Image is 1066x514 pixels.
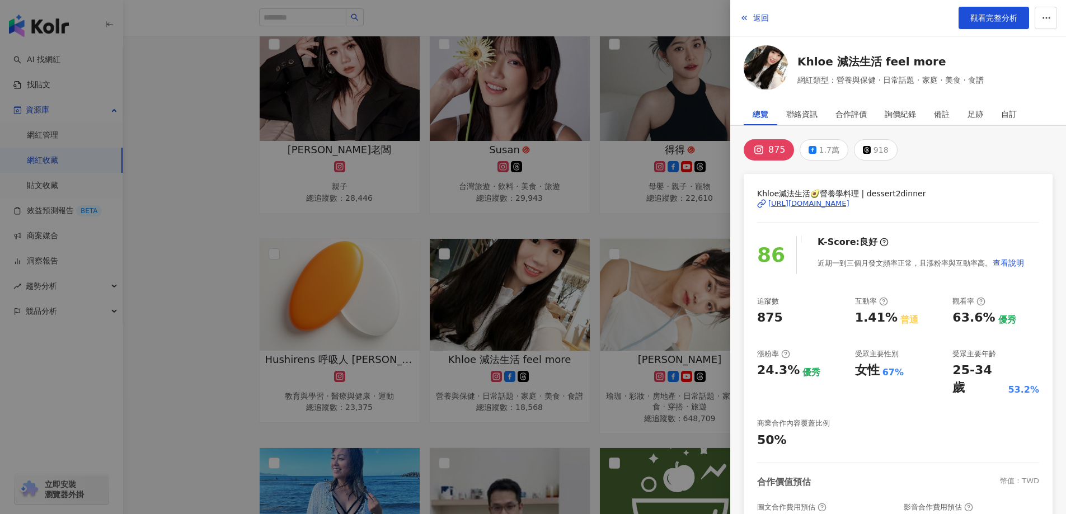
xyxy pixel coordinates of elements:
div: 53.2% [1008,384,1039,396]
div: 漲粉率 [757,349,790,359]
img: KOL Avatar [744,45,788,90]
div: 詢價紀錄 [885,103,916,125]
a: Khloe 減法生活 feel more [797,54,984,69]
div: 總覽 [753,103,768,125]
div: 67% [882,366,904,379]
button: 1.7萬 [800,139,848,161]
div: 影音合作費用預估 [904,502,973,512]
div: 普通 [900,314,918,326]
span: 網紅類型：營養與保健 · 日常話題 · 家庭 · 美食 · 食譜 [797,74,984,86]
div: 86 [757,239,785,271]
div: [URL][DOMAIN_NAME] [768,199,849,209]
span: Khloe減法生活🥑營養學料理 | dessert2dinner [757,187,1039,200]
div: 良好 [860,236,877,248]
a: 觀看完整分析 [959,7,1029,29]
span: 觀看完整分析 [970,13,1017,22]
div: 合作價值預估 [757,476,811,488]
div: 24.3% [757,362,800,379]
div: 互動率 [855,296,888,306]
div: 1.41% [855,309,898,327]
div: 50% [757,432,787,449]
div: 圖文合作費用預估 [757,502,826,512]
div: 875 [757,309,783,327]
div: 幣值：TWD [1000,476,1039,488]
a: KOL Avatar [744,45,788,94]
div: 優秀 [998,314,1016,326]
span: 查看說明 [993,258,1024,267]
div: 受眾主要性別 [855,349,899,359]
div: 觀看率 [952,296,985,306]
div: 女性 [855,362,880,379]
div: K-Score : [818,236,889,248]
div: 918 [874,142,889,158]
div: 商業合作內容覆蓋比例 [757,418,830,428]
div: 25-34 歲 [952,362,1005,397]
div: 追蹤數 [757,296,779,306]
span: 返回 [753,13,769,22]
div: 875 [768,142,786,158]
div: 備註 [934,103,950,125]
button: 查看說明 [992,252,1025,274]
div: 受眾主要年齡 [952,349,996,359]
div: 63.6% [952,309,995,327]
div: 聯絡資訊 [786,103,818,125]
button: 918 [854,139,898,161]
div: 足跡 [968,103,983,125]
div: 自訂 [1001,103,1017,125]
button: 875 [744,139,794,161]
div: 合作評價 [835,103,867,125]
div: 1.7萬 [819,142,839,158]
div: 優秀 [802,366,820,379]
button: 返回 [739,7,769,29]
a: [URL][DOMAIN_NAME] [757,199,1039,209]
div: 近期一到三個月發文頻率正常，且漲粉率與互動率高。 [818,252,1025,274]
